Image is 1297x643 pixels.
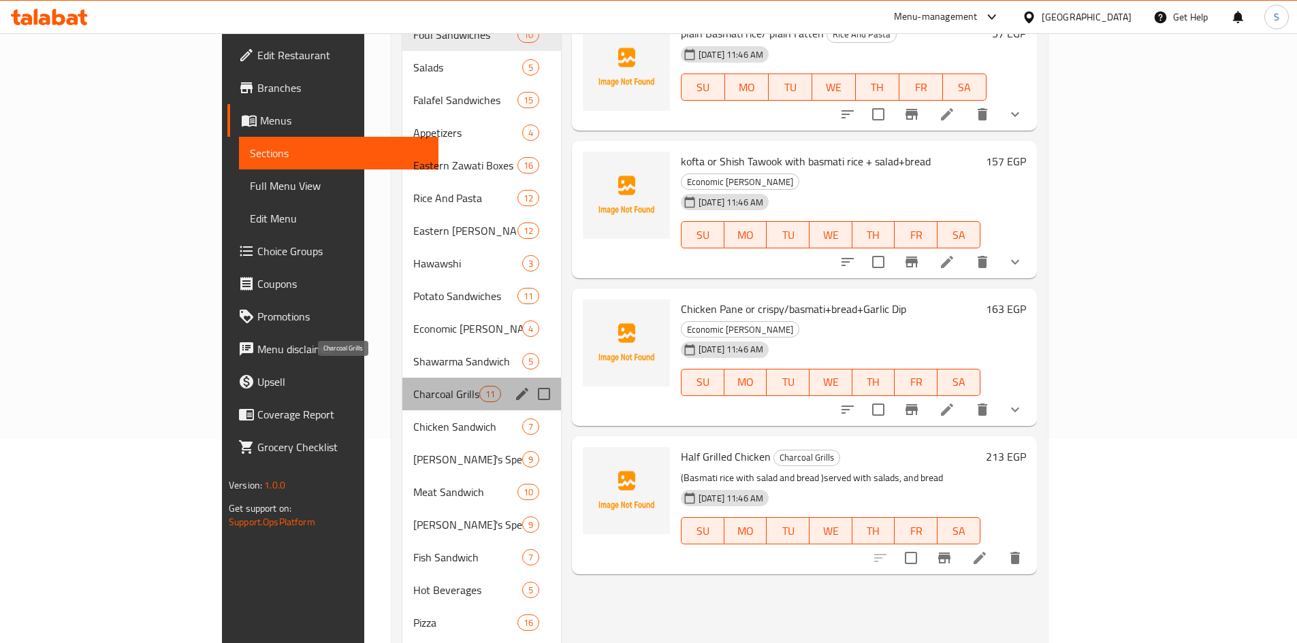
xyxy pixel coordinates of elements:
span: 7 [523,551,539,564]
button: sort-choices [831,98,864,131]
span: 7 [523,421,539,433]
button: Branch-specific-item [895,246,928,278]
div: Rice And Pasta12 [402,182,561,214]
img: plain Basmati rice/ plain Fatteh [583,24,670,111]
button: TH [852,221,895,248]
a: Edit Menu [239,202,438,235]
span: Rice And Pasta [827,27,896,42]
span: WE [815,521,847,541]
div: Rice And Pasta [827,27,897,43]
span: Rice And Pasta [413,190,517,206]
div: Shawarma Sandwich5 [402,345,561,378]
span: Economic [PERSON_NAME] [413,320,522,337]
span: WE [815,225,847,245]
button: TH [856,73,899,101]
span: WE [818,78,850,97]
span: Coverage Report [257,406,428,423]
button: SU [681,517,724,544]
button: Branch-specific-item [895,98,928,131]
button: show more [999,393,1031,426]
span: Chicken Pane or crispy/basmati+bread+Garlic Dip [681,299,906,319]
button: Branch-specific-item [928,542,961,574]
span: Promotions [257,308,428,325]
button: sort-choices [831,393,864,426]
a: Sections [239,137,438,169]
span: 9 [523,453,539,466]
span: kofta or Shish Tawook with basmati rice + salad+bread [681,151,931,171]
span: [DATE] 11:46 AM [693,48,769,61]
button: SA [943,73,987,101]
div: items [522,255,539,271]
span: Charcoal Grills [413,386,479,402]
button: TU [769,73,812,101]
div: items [517,157,539,174]
span: SA [943,521,975,541]
span: Menus [260,112,428,129]
svg: Show Choices [1007,106,1023,122]
span: SU [687,372,719,392]
span: 5 [523,584,539,597]
span: [DATE] 11:46 AM [693,196,769,209]
a: Branches [227,71,438,104]
span: 4 [523,323,539,335]
span: SU [687,225,719,245]
a: Full Menu View [239,169,438,202]
button: MO [724,221,767,248]
a: Upsell [227,365,438,398]
span: 12 [518,225,539,237]
a: Grocery Checklist [227,431,438,463]
button: SU [681,221,724,248]
span: SU [687,521,719,541]
span: Choice Groups [257,243,428,259]
button: TH [852,369,895,396]
h6: 213 EGP [986,447,1026,466]
button: delete [999,542,1031,574]
div: Hot Beverages5 [402,574,561,606]
button: WE [810,517,852,544]
span: Shawarma Sandwich [413,353,522,369]
span: 11 [518,290,539,303]
span: Edit Restaurant [257,47,428,63]
span: Charcoal Grills [774,450,839,465]
span: Menu disclaimer [257,341,428,357]
div: Meat Sandwich10 [402,476,561,508]
span: TU [772,225,804,245]
div: items [517,614,539,631]
a: Support.OpsPlatform [229,513,315,531]
button: MO [724,369,767,396]
span: TH [858,225,890,245]
span: TH [858,372,890,392]
button: WE [810,369,852,396]
span: Eastern Zawati Boxes [413,157,517,174]
div: Foul Sandwiches10 [402,18,561,51]
div: items [522,516,539,533]
span: Select to update [897,544,925,572]
button: TU [767,221,810,248]
button: TU [767,369,810,396]
span: 4 [523,127,539,139]
span: MO [730,372,762,392]
span: FR [900,521,932,541]
button: SA [938,369,980,396]
button: TU [767,517,810,544]
h6: 157 EGP [986,152,1026,171]
button: FR [895,517,938,544]
a: Edit menu item [939,254,955,270]
div: Hot Beverages [413,582,522,598]
button: SA [938,517,980,544]
div: Fish Sandwich7 [402,541,561,574]
span: 16 [518,159,539,172]
span: TU [772,521,804,541]
div: Eastern Zawati Boxes16 [402,149,561,182]
button: FR [899,73,943,101]
div: items [522,353,539,369]
span: S [1274,10,1279,24]
div: Fish Sandwich [413,549,522,565]
span: Potato Sandwiches [413,288,517,304]
span: Foul Sandwiches [413,27,517,43]
button: WE [810,221,852,248]
span: Falafel Sandwiches [413,92,517,108]
a: Edit menu item [972,550,988,566]
span: 10 [518,29,539,42]
span: [PERSON_NAME]'s Special Meals [413,516,522,533]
